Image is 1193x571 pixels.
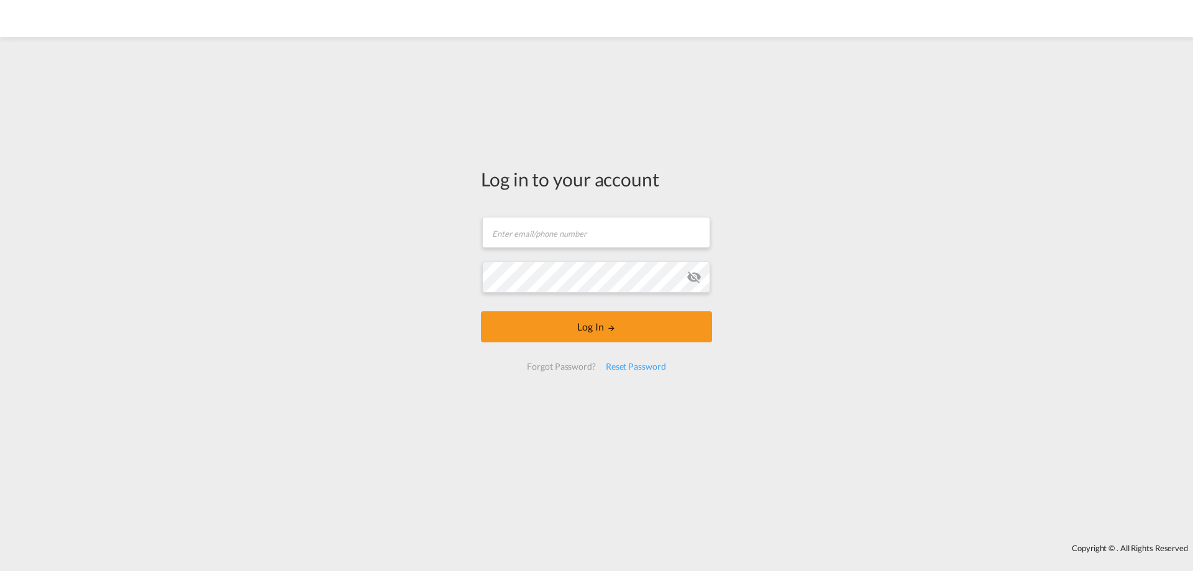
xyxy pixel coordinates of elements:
div: Forgot Password? [522,355,600,378]
div: Reset Password [601,355,671,378]
md-icon: icon-eye-off [687,270,702,285]
button: LOGIN [481,311,712,342]
div: Log in to your account [481,166,712,192]
input: Enter email/phone number [482,217,710,248]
